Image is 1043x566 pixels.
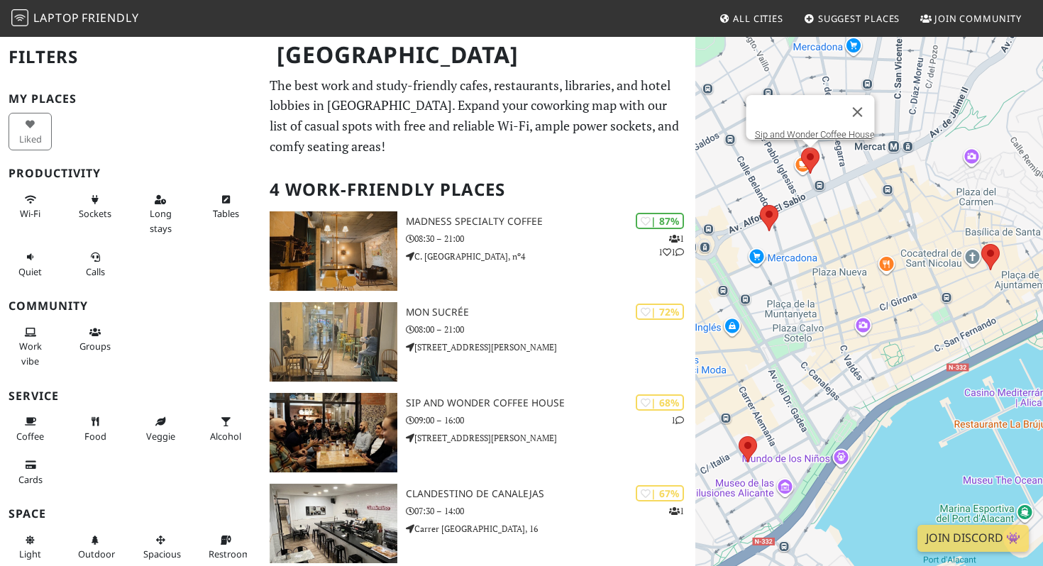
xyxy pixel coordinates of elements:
[9,528,52,566] button: Light
[818,12,900,25] span: Suggest Places
[213,207,239,220] span: Work-friendly tables
[406,414,695,427] p: 09:00 – 16:00
[204,188,248,226] button: Tables
[841,95,875,129] button: Stäng
[270,168,688,211] h2: 4 Work-Friendly Places
[658,232,684,259] p: 1 1 1
[210,430,241,443] span: Alcohol
[11,6,139,31] a: LaptopFriendly LaptopFriendly
[9,92,253,106] h3: My Places
[143,548,181,560] span: Spacious
[406,323,695,336] p: 08:00 – 21:00
[9,35,253,79] h2: Filters
[33,10,79,26] span: Laptop
[18,473,43,486] span: Credit cards
[74,410,117,448] button: Food
[406,216,695,228] h3: Madness Specialty Coffee
[406,306,695,318] h3: Mon Sucrée
[270,393,397,472] img: Sip and Wonder Coffee House
[636,394,684,411] div: | 68%
[406,232,695,245] p: 08:30 – 21:00
[261,484,696,563] a: Clandestino de Canalejas | 67% 1 Clandestino de Canalejas 07:30 – 14:00 Carrer [GEOGRAPHIC_DATA], 16
[9,299,253,313] h3: Community
[74,245,117,283] button: Calls
[9,389,253,403] h3: Service
[917,525,1029,552] a: Join Discord 👾
[261,393,696,472] a: Sip and Wonder Coffee House | 68% 1 Sip and Wonder Coffee House 09:00 – 16:00 [STREET_ADDRESS][PE...
[139,528,182,566] button: Spacious
[78,548,115,560] span: Outdoor area
[84,430,106,443] span: Food
[19,548,41,560] span: Natural light
[139,410,182,448] button: Veggie
[915,6,1027,31] a: Join Community
[270,211,397,291] img: Madness Specialty Coffee
[406,397,695,409] h3: Sip and Wonder Coffee House
[406,488,695,500] h3: Clandestino de Canalejas
[204,528,248,566] button: Restroom
[204,410,248,448] button: Alcohol
[74,188,117,226] button: Sockets
[74,528,117,566] button: Outdoor
[139,188,182,240] button: Long stays
[713,6,789,31] a: All Cities
[9,188,52,226] button: Wi-Fi
[9,245,52,283] button: Quiet
[669,504,684,518] p: 1
[209,548,250,560] span: Restroom
[82,10,138,26] span: Friendly
[270,302,397,382] img: Mon Sucrée
[74,321,117,358] button: Groups
[733,12,783,25] span: All Cities
[265,35,693,74] h1: [GEOGRAPHIC_DATA]
[406,431,695,445] p: [STREET_ADDRESS][PERSON_NAME]
[671,414,684,427] p: 1
[146,430,175,443] span: Veggie
[18,265,42,278] span: Quiet
[406,340,695,354] p: [STREET_ADDRESS][PERSON_NAME]
[79,340,111,353] span: Group tables
[9,453,52,491] button: Cards
[755,129,875,140] a: Sip and Wonder Coffee House
[261,211,696,291] a: Madness Specialty Coffee | 87% 111 Madness Specialty Coffee 08:30 – 21:00 C. [GEOGRAPHIC_DATA], nº4
[20,207,40,220] span: Stable Wi-Fi
[16,430,44,443] span: Coffee
[636,213,684,229] div: | 87%
[798,6,906,31] a: Suggest Places
[86,265,105,278] span: Video/audio calls
[636,485,684,501] div: | 67%
[9,321,52,372] button: Work vibe
[270,75,688,157] p: The best work and study-friendly cafes, restaurants, libraries, and hotel lobbies in [GEOGRAPHIC_...
[9,410,52,448] button: Coffee
[11,9,28,26] img: LaptopFriendly
[79,207,111,220] span: Power sockets
[150,207,172,234] span: Long stays
[261,302,696,382] a: Mon Sucrée | 72% Mon Sucrée 08:00 – 21:00 [STREET_ADDRESS][PERSON_NAME]
[636,304,684,320] div: | 72%
[270,484,397,563] img: Clandestino de Canalejas
[19,340,42,367] span: People working
[9,507,253,521] h3: Space
[406,504,695,518] p: 07:30 – 14:00
[406,522,695,536] p: Carrer [GEOGRAPHIC_DATA], 16
[934,12,1022,25] span: Join Community
[9,167,253,180] h3: Productivity
[406,250,695,263] p: C. [GEOGRAPHIC_DATA], nº4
